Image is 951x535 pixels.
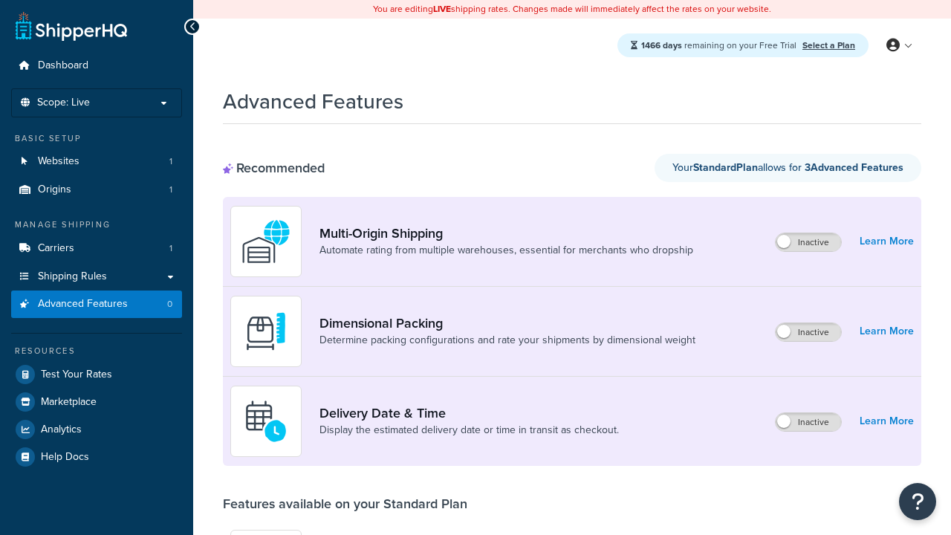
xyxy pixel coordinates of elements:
div: Manage Shipping [11,218,182,231]
img: gfkeb5ejjkALwAAAABJRU5ErkJggg== [240,395,292,447]
span: Websites [38,155,79,168]
span: 1 [169,184,172,196]
strong: Standard Plan [693,160,758,175]
li: Origins [11,176,182,204]
a: Learn More [860,411,914,432]
a: Determine packing configurations and rate your shipments by dimensional weight [319,333,695,348]
a: Origins1 [11,176,182,204]
span: Shipping Rules [38,270,107,283]
div: Resources [11,345,182,357]
h1: Advanced Features [223,87,403,116]
a: Learn More [860,231,914,252]
a: Automate rating from multiple warehouses, essential for merchants who dropship [319,243,693,258]
a: Websites1 [11,148,182,175]
span: 0 [167,298,172,311]
a: Advanced Features0 [11,291,182,318]
li: Carriers [11,235,182,262]
span: Scope: Live [37,97,90,109]
a: Test Your Rates [11,361,182,388]
span: Test Your Rates [41,369,112,381]
span: Analytics [41,424,82,436]
b: LIVE [433,2,451,16]
strong: 3 Advanced Feature s [805,160,903,175]
span: Advanced Features [38,298,128,311]
strong: 1466 days [641,39,682,52]
div: Basic Setup [11,132,182,145]
img: DTVBYsAAAAAASUVORK5CYII= [240,305,292,357]
span: remaining on your Free Trial [641,39,799,52]
button: Open Resource Center [899,483,936,520]
label: Inactive [776,233,841,251]
label: Inactive [776,323,841,341]
a: Dashboard [11,52,182,80]
label: Inactive [776,413,841,431]
a: Marketplace [11,389,182,415]
span: Carriers [38,242,74,255]
a: Multi-Origin Shipping [319,225,693,241]
span: 1 [169,155,172,168]
li: Websites [11,148,182,175]
li: Advanced Features [11,291,182,318]
div: Features available on your Standard Plan [223,496,467,512]
a: Select a Plan [802,39,855,52]
span: Origins [38,184,71,196]
span: Marketplace [41,396,97,409]
a: Learn More [860,321,914,342]
img: WatD5o0RtDAAAAAElFTkSuQmCC [240,215,292,267]
a: Dimensional Packing [319,315,695,331]
a: Shipping Rules [11,263,182,291]
span: Dashboard [38,59,88,72]
a: Analytics [11,416,182,443]
div: Recommended [223,160,325,176]
a: Display the estimated delivery date or time in transit as checkout. [319,423,619,438]
span: Help Docs [41,451,89,464]
span: 1 [169,242,172,255]
a: Carriers1 [11,235,182,262]
span: Your allows for [672,160,805,175]
a: Delivery Date & Time [319,405,619,421]
a: Help Docs [11,444,182,470]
